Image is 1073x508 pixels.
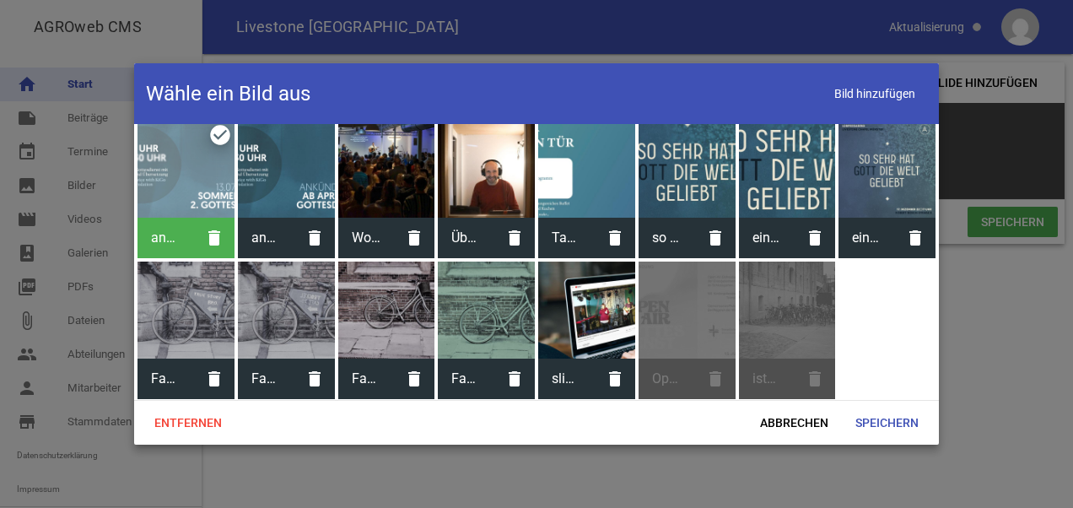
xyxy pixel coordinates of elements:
[294,218,335,258] i: delete
[137,357,194,401] span: Fahrrad Schild.png
[538,357,595,401] span: slider.jpg
[494,359,535,399] i: delete
[595,218,635,258] i: delete
[438,357,494,401] span: Fahrrad Mauer neu (2).jpg
[338,357,395,401] span: Fahrrad Mauer 3.jpg
[538,216,595,260] span: Tag der offenen Tür Slider 2.jpg
[137,216,194,260] span: ankuendigung-godi-sommerpause-beamer.jpg
[146,80,310,107] h4: Wähle ein Bild aus
[338,216,395,260] span: Worship.jpg
[438,216,494,260] span: Übersetzung.jpg
[194,218,235,258] i: delete
[639,216,695,260] span: so sehr.jpeg
[238,357,294,401] span: Fahrrad Schild.jpg
[895,218,936,258] i: delete
[795,218,835,258] i: delete
[394,218,434,258] i: delete
[194,359,235,399] i: delete
[695,218,736,258] i: delete
[494,218,535,258] i: delete
[595,359,635,399] i: delete
[394,359,434,399] i: delete
[822,77,927,111] span: Bild hinzufügen
[739,216,795,260] span: einladung_vs_de (4).jpg
[838,216,895,260] span: einladung_vs_de (002).jpg
[842,408,932,438] span: Speichern
[747,408,842,438] span: Abbrechen
[141,408,235,438] span: Entfernen
[238,216,294,260] span: ankuendigung-godi-web.jpg
[294,359,335,399] i: delete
